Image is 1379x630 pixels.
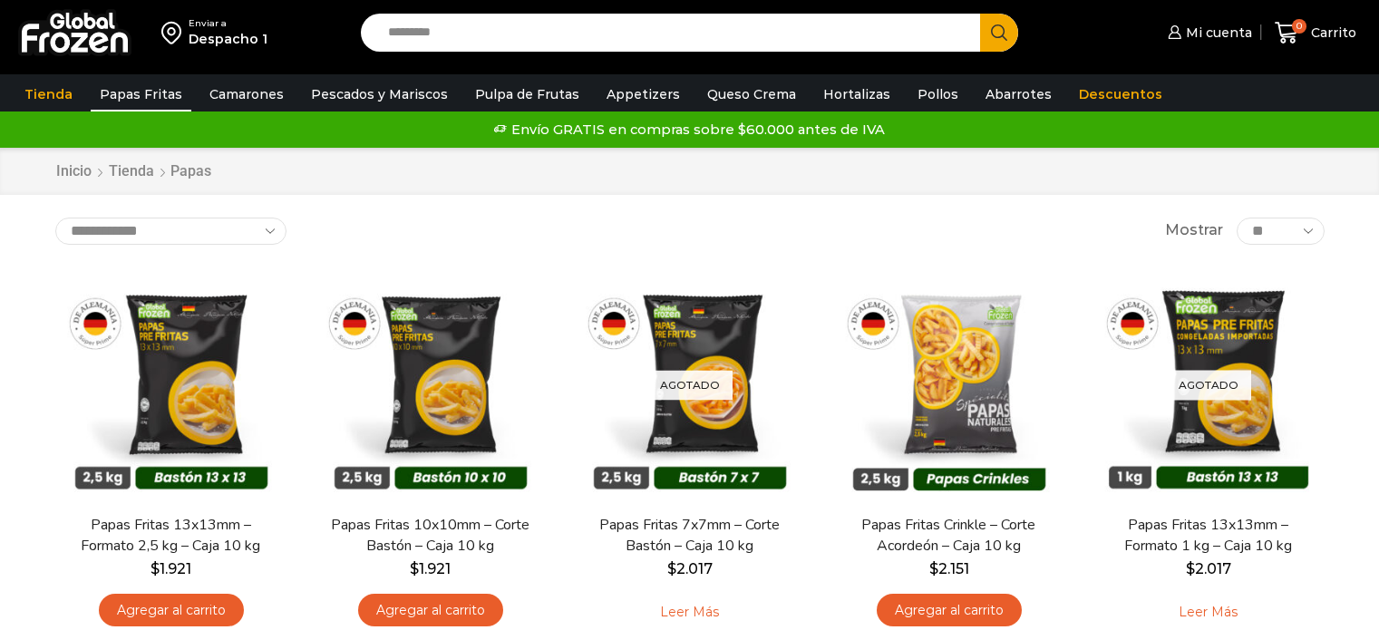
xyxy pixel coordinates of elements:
span: Mi cuenta [1181,24,1252,42]
span: Carrito [1306,24,1356,42]
a: 0 Carrito [1270,12,1361,54]
a: Pescados y Mariscos [302,77,457,111]
img: address-field-icon.svg [161,17,189,48]
a: Tienda [15,77,82,111]
a: Agregar al carrito: “Papas Fritas 13x13mm - Formato 2,5 kg - Caja 10 kg” [99,594,244,627]
a: Queso Crema [698,77,805,111]
h1: Papas [170,162,211,179]
a: Agregar al carrito: “Papas Fritas Crinkle - Corte Acordeón - Caja 10 kg” [877,594,1022,627]
bdi: 2.017 [1186,560,1231,577]
p: Agotado [647,370,733,400]
span: $ [410,560,419,577]
div: Despacho 1 [189,30,267,48]
a: Papas Fritas [91,77,191,111]
bdi: 1.921 [151,560,191,577]
a: Pollos [908,77,967,111]
button: Search button [980,14,1018,52]
div: Enviar a [189,17,267,30]
a: Papas Fritas 13x13mm – Formato 1 kg – Caja 10 kg [1103,515,1312,557]
a: Papas Fritas 10x10mm – Corte Bastón – Caja 10 kg [325,515,534,557]
bdi: 1.921 [410,560,451,577]
span: $ [667,560,676,577]
a: Appetizers [597,77,689,111]
span: Mostrar [1165,220,1223,241]
a: Papas Fritas 7x7mm – Corte Bastón – Caja 10 kg [585,515,793,557]
span: $ [1186,560,1195,577]
span: 0 [1292,19,1306,34]
span: $ [151,560,160,577]
span: $ [929,560,938,577]
a: Camarones [200,77,293,111]
a: Descuentos [1070,77,1171,111]
a: Papas Fritas Crinkle – Corte Acordeón – Caja 10 kg [844,515,1053,557]
a: Pulpa de Frutas [466,77,588,111]
a: Agregar al carrito: “Papas Fritas 10x10mm - Corte Bastón - Caja 10 kg” [358,594,503,627]
p: Agotado [1166,370,1251,400]
bdi: 2.151 [929,560,969,577]
a: Hortalizas [814,77,899,111]
bdi: 2.017 [667,560,713,577]
nav: Breadcrumb [55,161,211,182]
a: Abarrotes [976,77,1061,111]
a: Tienda [108,161,155,182]
a: Papas Fritas 13x13mm – Formato 2,5 kg – Caja 10 kg [66,515,275,557]
a: Inicio [55,161,92,182]
a: Mi cuenta [1163,15,1252,51]
select: Pedido de la tienda [55,218,286,245]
